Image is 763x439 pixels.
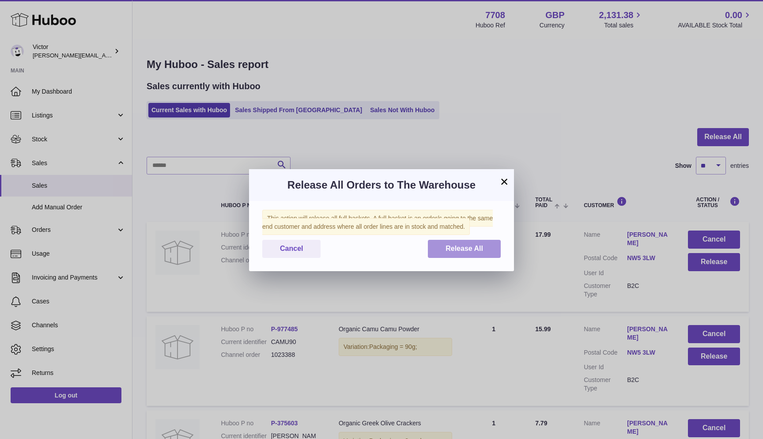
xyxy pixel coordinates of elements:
span: This action will release all full baskets. A full basket is an order/s going to the same end cust... [262,210,493,235]
button: Release All [428,240,501,258]
button: Cancel [262,240,321,258]
span: Cancel [280,245,303,252]
h3: Release All Orders to The Warehouse [262,178,501,192]
button: × [499,176,510,187]
span: Release All [446,245,483,252]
